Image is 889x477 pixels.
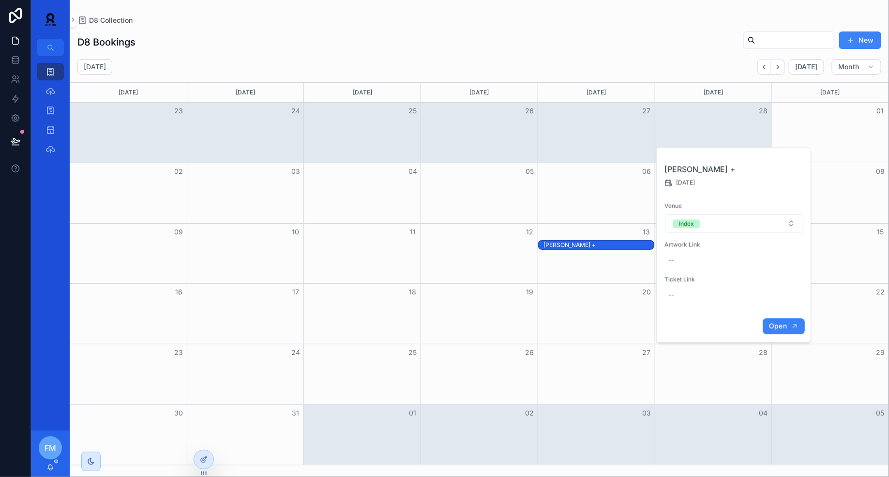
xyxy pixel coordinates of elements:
[543,241,654,249] div: [PERSON_NAME] +
[641,347,652,358] button: 27
[757,407,769,419] button: 04
[676,179,695,186] span: [DATE]
[773,83,887,102] div: [DATE]
[422,83,536,102] div: [DATE]
[641,105,652,117] button: 27
[641,286,652,298] button: 20
[874,226,886,238] button: 15
[290,347,301,358] button: 24
[290,407,301,419] button: 31
[763,318,805,334] button: Open
[524,347,535,358] button: 26
[524,407,535,419] button: 02
[524,105,535,117] button: 26
[305,83,419,102] div: [DATE]
[874,286,886,298] button: 22
[77,15,133,25] a: D8 Collection
[290,226,301,238] button: 10
[70,82,889,465] div: Month View
[407,226,419,238] button: 11
[795,62,818,71] span: [DATE]
[874,407,886,419] button: 05
[540,83,653,102] div: [DATE]
[664,163,804,175] h2: [PERSON_NAME] +
[757,347,769,358] button: 28
[769,322,787,330] span: Open
[31,56,70,170] div: scrollable content
[771,60,785,75] button: Next
[668,256,674,264] div: --
[173,286,185,298] button: 16
[874,166,886,177] button: 08
[84,62,106,72] h2: [DATE]
[874,347,886,358] button: 29
[89,15,133,25] span: D8 Collection
[72,83,185,102] div: [DATE]
[290,105,301,117] button: 24
[173,347,185,358] button: 23
[874,105,886,117] button: 01
[45,442,56,454] span: FM
[665,214,803,232] button: Select Button
[407,105,419,117] button: 25
[664,276,804,283] span: Ticket Link
[524,226,535,238] button: 12
[524,286,535,298] button: 19
[664,241,804,248] span: Artwork Link
[757,105,769,117] button: 28
[757,60,771,75] button: Back
[407,347,419,358] button: 25
[290,166,301,177] button: 03
[407,286,419,298] button: 18
[657,83,770,102] div: [DATE]
[290,286,301,298] button: 17
[641,407,652,419] button: 03
[832,59,881,75] button: Month
[39,12,62,27] img: App logo
[173,105,185,117] button: 23
[839,31,881,49] button: New
[789,59,824,75] button: [DATE]
[77,35,136,49] h1: D8 Bookings
[668,291,674,299] div: --
[679,219,694,228] div: Index
[641,166,652,177] button: 06
[407,407,419,419] button: 01
[407,166,419,177] button: 04
[664,202,804,210] span: Venue
[189,83,302,102] div: [DATE]
[543,241,654,249] div: Omar +
[173,166,185,177] button: 02
[173,226,185,238] button: 09
[838,62,859,71] span: Month
[524,166,535,177] button: 05
[641,226,652,238] button: 13
[173,407,185,419] button: 30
